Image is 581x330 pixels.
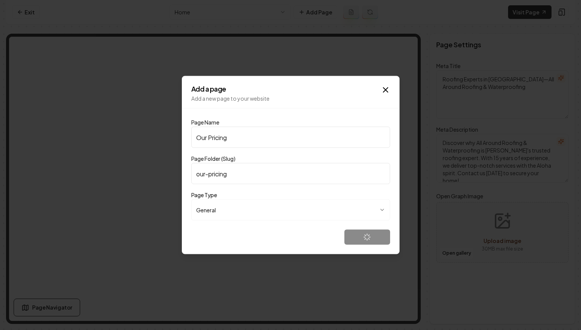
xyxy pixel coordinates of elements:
[191,127,390,148] input: My New Page
[191,119,219,126] label: Page Name
[191,95,390,102] p: Add a new page to your website
[191,191,217,198] label: Page Type
[191,86,390,92] h2: Add a page
[191,155,235,162] label: Page Folder (Slug)
[191,163,390,184] input: example.com/my-new-page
